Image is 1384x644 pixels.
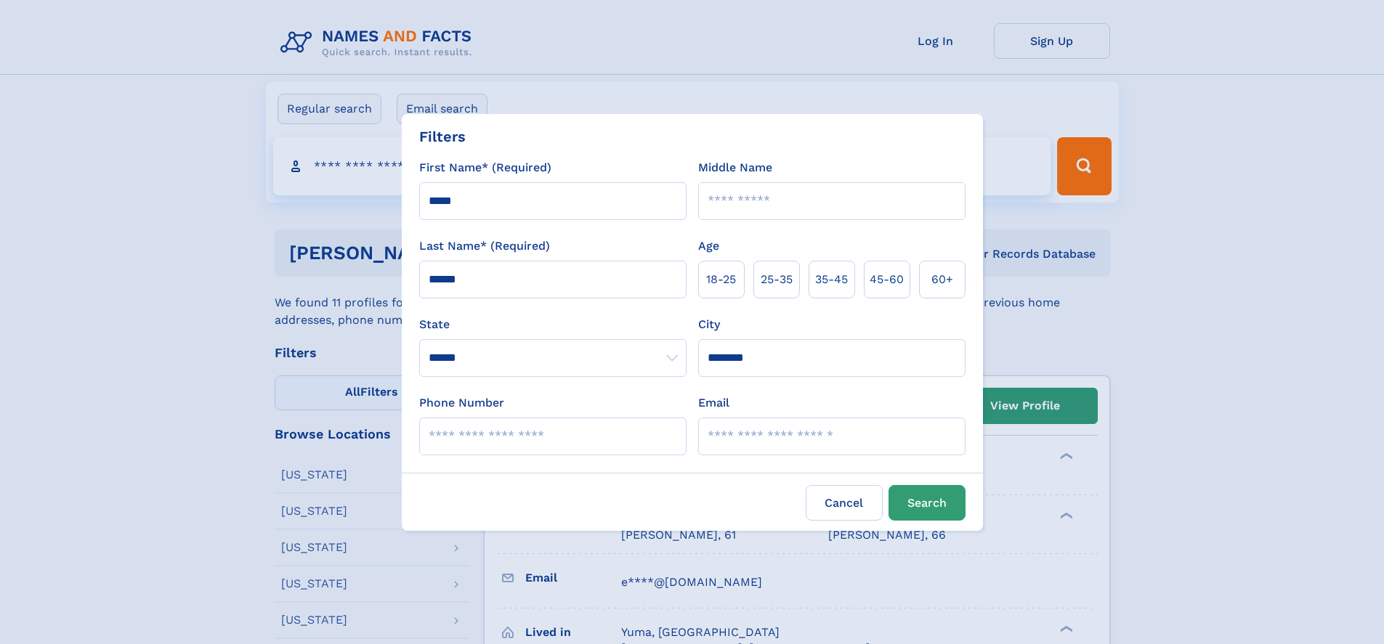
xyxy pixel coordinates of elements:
[815,271,848,288] span: 35‑45
[698,159,772,176] label: Middle Name
[419,159,551,176] label: First Name* (Required)
[889,485,966,521] button: Search
[419,237,550,255] label: Last Name* (Required)
[870,271,904,288] span: 45‑60
[419,316,687,333] label: State
[419,394,504,412] label: Phone Number
[761,271,793,288] span: 25‑35
[419,126,466,147] div: Filters
[706,271,736,288] span: 18‑25
[931,271,953,288] span: 60+
[698,237,719,255] label: Age
[806,485,883,521] label: Cancel
[698,394,729,412] label: Email
[698,316,720,333] label: City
